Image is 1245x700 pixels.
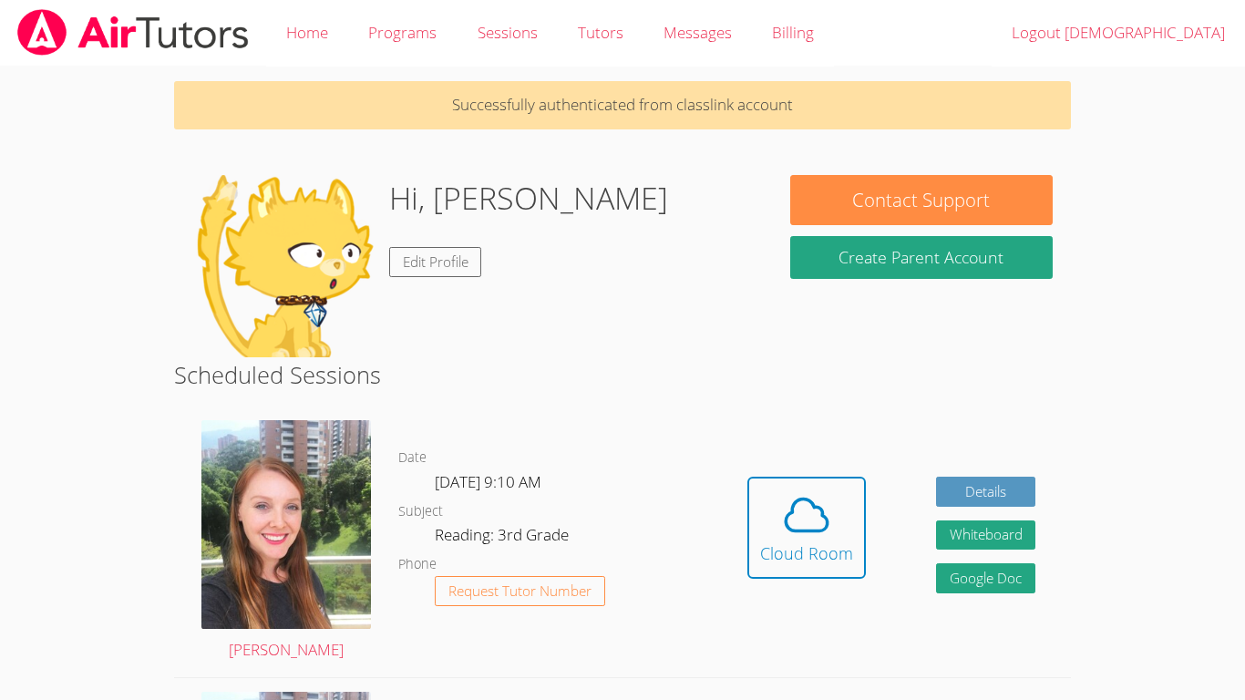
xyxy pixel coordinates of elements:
[15,9,251,56] img: airtutors_banner-c4298cdbf04f3fff15de1276eac7730deb9818008684d7c2e4769d2f7ddbe033.png
[760,540,853,566] div: Cloud Room
[398,500,443,523] dt: Subject
[435,576,605,606] button: Request Tutor Number
[201,420,371,663] a: [PERSON_NAME]
[664,22,732,43] span: Messages
[936,477,1036,507] a: Details
[174,81,1071,129] p: Successfully authenticated from classlink account
[174,357,1071,392] h2: Scheduled Sessions
[192,175,375,357] img: default.png
[936,563,1036,593] a: Google Doc
[389,247,482,277] a: Edit Profile
[435,522,572,553] dd: Reading: 3rd Grade
[398,553,437,576] dt: Phone
[936,520,1036,551] button: Whiteboard
[435,471,541,492] span: [DATE] 9:10 AM
[389,175,668,221] h1: Hi, [PERSON_NAME]
[747,477,866,579] button: Cloud Room
[398,447,427,469] dt: Date
[201,420,371,629] img: avatar.png
[790,236,1053,279] button: Create Parent Account
[790,175,1053,225] button: Contact Support
[448,584,592,598] span: Request Tutor Number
